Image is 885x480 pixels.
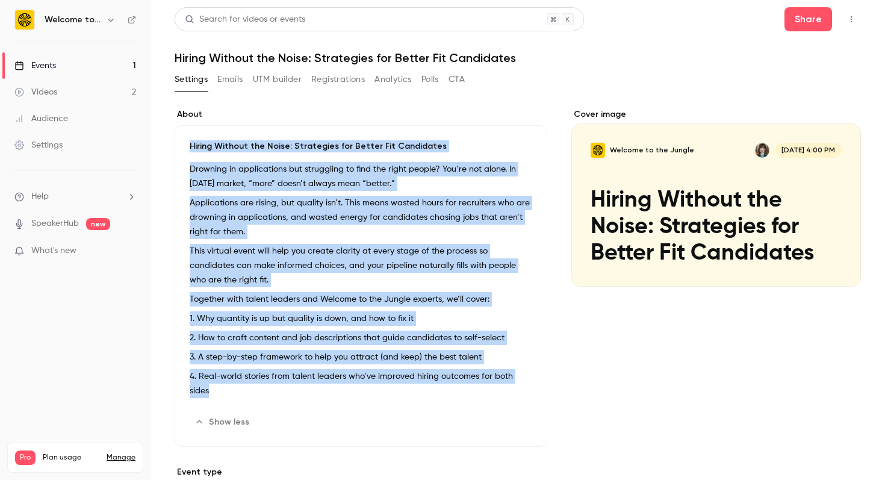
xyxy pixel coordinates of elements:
[14,86,57,98] div: Videos
[31,217,79,230] a: SpeakerHub
[15,450,36,465] span: Pro
[190,292,532,307] p: Together with talent leaders and Welcome to the Jungle experts, we’ll cover:
[86,218,110,230] span: new
[14,60,56,72] div: Events
[175,51,861,65] h1: Hiring Without the Noise: Strategies for Better Fit Candidates
[175,466,547,478] p: Event type
[784,7,832,31] button: Share
[190,413,256,432] button: Show less
[190,311,532,326] p: 1. Why quantity is up but quality is down, and how to fix it
[217,70,243,89] button: Emails
[571,108,861,287] section: Cover image
[190,369,532,398] p: 4. Real-world stories from talent leaders who’ve improved hiring outcomes for both sides
[14,139,63,151] div: Settings
[421,70,439,89] button: Polls
[374,70,412,89] button: Analytics
[190,196,532,239] p: Applications are rising, but quality isn’t. This means wasted hours for recruiters who are drowni...
[14,113,68,125] div: Audience
[449,70,465,89] button: CTA
[190,331,532,345] p: 2. How to craft content and job descriptions that guide candidates to self-select
[253,70,302,89] button: UTM builder
[175,108,547,120] label: About
[190,162,532,191] p: Drowning in applications but struggling to find the right people? You’re not alone. In [DATE] mar...
[31,245,76,257] span: What's new
[571,108,861,120] label: Cover image
[190,350,532,364] p: 3. A step-by-step framework to help you attract (and keep) the best talent
[311,70,365,89] button: Registrations
[15,10,34,30] img: Welcome to the Jungle
[185,13,305,26] div: Search for videos or events
[175,70,208,89] button: Settings
[190,244,532,287] p: This virtual event will help you create clarity at every stage of the process so candidates can m...
[107,453,135,463] a: Manage
[190,140,532,152] p: Hiring Without the Noise: Strategies for Better Fit Candidates
[43,453,99,463] span: Plan usage
[14,190,136,203] li: help-dropdown-opener
[45,14,101,26] h6: Welcome to the Jungle
[31,190,49,203] span: Help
